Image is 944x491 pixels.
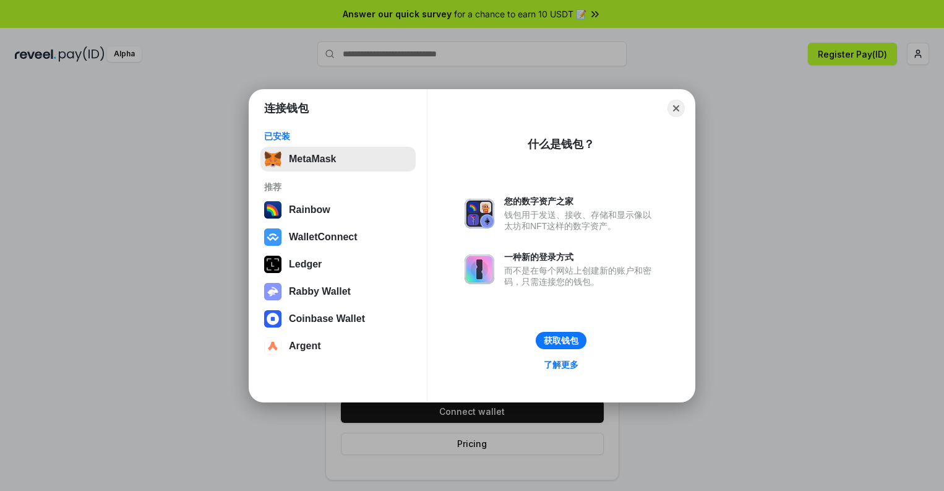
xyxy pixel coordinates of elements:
div: 已安装 [264,131,412,142]
div: 推荐 [264,181,412,193]
button: Coinbase Wallet [260,306,416,331]
button: Close [667,100,685,117]
div: 什么是钱包？ [528,137,594,152]
div: 而不是在每个网站上创建新的账户和密码，只需连接您的钱包。 [504,265,658,287]
img: svg+xml,%3Csvg%20xmlns%3D%22http%3A%2F%2Fwww.w3.org%2F2000%2Fsvg%22%20fill%3D%22none%22%20viewBox... [465,254,494,284]
div: Ledger [289,259,322,270]
button: Ledger [260,252,416,277]
img: svg+xml,%3Csvg%20width%3D%2228%22%20height%3D%2228%22%20viewBox%3D%220%200%2028%2028%22%20fill%3D... [264,337,281,355]
div: MetaMask [289,154,336,165]
img: svg+xml,%3Csvg%20width%3D%2228%22%20height%3D%2228%22%20viewBox%3D%220%200%2028%2028%22%20fill%3D... [264,228,281,246]
button: WalletConnect [260,225,416,250]
div: Rainbow [289,204,330,215]
img: svg+xml,%3Csvg%20xmlns%3D%22http%3A%2F%2Fwww.w3.org%2F2000%2Fsvg%22%20width%3D%2228%22%20height%3... [264,256,281,273]
div: Rabby Wallet [289,286,351,297]
div: 了解更多 [544,359,578,370]
button: MetaMask [260,147,416,172]
button: Rabby Wallet [260,279,416,304]
div: 您的数字资产之家 [504,196,658,207]
div: 一种新的登录方式 [504,251,658,263]
div: Coinbase Wallet [289,313,365,324]
div: WalletConnect [289,232,358,243]
button: Rainbow [260,198,416,222]
img: svg+xml,%3Csvg%20xmlns%3D%22http%3A%2F%2Fwww.w3.org%2F2000%2Fsvg%22%20fill%3D%22none%22%20viewBox... [465,199,494,228]
a: 了解更多 [536,357,586,373]
img: svg+xml,%3Csvg%20xmlns%3D%22http%3A%2F%2Fwww.w3.org%2F2000%2Fsvg%22%20fill%3D%22none%22%20viewBox... [264,283,281,300]
img: svg+xml,%3Csvg%20width%3D%2228%22%20height%3D%2228%22%20viewBox%3D%220%200%2028%2028%22%20fill%3D... [264,310,281,328]
img: svg+xml,%3Csvg%20width%3D%22120%22%20height%3D%22120%22%20viewBox%3D%220%200%20120%20120%22%20fil... [264,201,281,219]
div: 钱包用于发送、接收、存储和显示像以太坊和NFT这样的数字资产。 [504,209,658,232]
div: 获取钱包 [544,335,578,346]
img: svg+xml,%3Csvg%20fill%3D%22none%22%20height%3D%2233%22%20viewBox%3D%220%200%2035%2033%22%20width%... [264,150,281,168]
button: 获取钱包 [536,332,586,349]
h1: 连接钱包 [264,101,309,116]
button: Argent [260,334,416,358]
div: Argent [289,341,321,352]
